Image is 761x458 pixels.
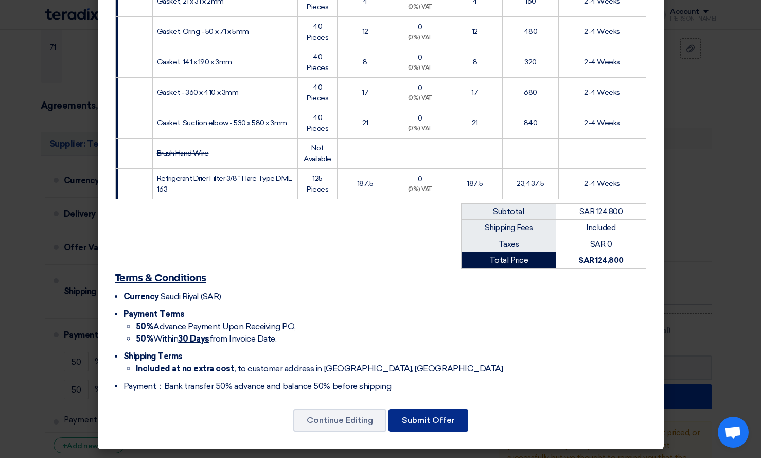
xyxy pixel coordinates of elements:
[397,125,443,133] div: (0%) VAT
[115,273,206,283] u: Terms & Conditions
[418,114,422,123] span: 0
[123,351,183,361] span: Shipping Terms
[461,220,556,236] td: Shipping Fees
[307,53,328,72] span: 40 Pieces
[590,240,612,249] span: SAR 0
[584,88,620,97] span: 2-4 Weeks
[157,58,232,66] span: Gasket, 141 x 190 x 3mm
[524,27,538,36] span: 480
[418,53,422,62] span: 0
[357,179,374,188] span: 187.5
[471,88,478,97] span: 17
[307,174,328,194] span: 125 Pieces
[157,27,249,36] span: Gasket, Oring - 50 x 71 x 5mm
[397,3,443,12] div: (0%) VAT
[556,203,646,220] td: SAR 124,800
[472,27,478,36] span: 12
[136,363,646,375] li: , to customer address in [GEOGRAPHIC_DATA], [GEOGRAPHIC_DATA]
[524,58,537,66] span: 320
[418,83,422,92] span: 0
[467,179,483,188] span: 187.5
[136,364,235,374] strong: Included at no extra cost
[362,118,368,127] span: 21
[362,88,368,97] span: 17
[524,118,538,127] span: 840
[157,118,287,127] span: Gasket, Suction elbow - 530 x 580 x 3mm
[136,334,277,344] span: Within from Invoice Date.
[123,292,159,301] span: Currency
[418,23,422,31] span: 0
[136,321,154,331] strong: 50%
[584,27,620,36] span: 2-4 Weeks
[136,321,296,331] span: Advance Payment Upon Receiving PO,
[123,380,646,393] li: Payment：Bank transfer 50% advance and balance 50% before shipping
[418,175,422,183] span: 0
[524,88,537,97] span: 680
[157,149,209,158] strike: Brush Hand Wire
[517,179,544,188] span: 23,437.5
[293,409,386,432] button: Continue Editing
[397,94,443,103] div: (0%) VAT
[307,22,328,42] span: 40 Pieces
[584,179,620,188] span: 2-4 Weeks
[397,64,443,73] div: (0%) VAT
[157,174,292,194] span: Refrigerant Drier Filter 3/8 " Flare Type DML 163
[136,334,154,344] strong: 50%
[157,88,238,97] span: Gasket - 360 x 410 x 3mm
[363,58,367,66] span: 8
[307,83,328,103] span: 40 Pieces
[461,252,556,269] td: Total Price
[586,223,615,232] span: Included
[578,256,624,265] strong: SAR 124,800
[178,334,209,344] u: 30 Days
[718,417,749,448] a: 开放式聊天
[472,118,478,127] span: 21
[461,236,556,252] td: Taxes
[304,144,331,163] span: Not Available
[397,185,443,194] div: (0%) VAT
[584,58,620,66] span: 2-4 Weeks
[123,309,185,319] span: Payment Terms
[307,113,328,133] span: 40 Pieces
[362,27,368,36] span: 12
[461,203,556,220] td: Subtotal
[397,33,443,42] div: (0%) VAT
[161,292,221,301] span: Saudi Riyal (SAR)
[584,118,620,127] span: 2-4 Weeks
[388,409,468,432] button: Submit Offer
[473,58,477,66] span: 8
